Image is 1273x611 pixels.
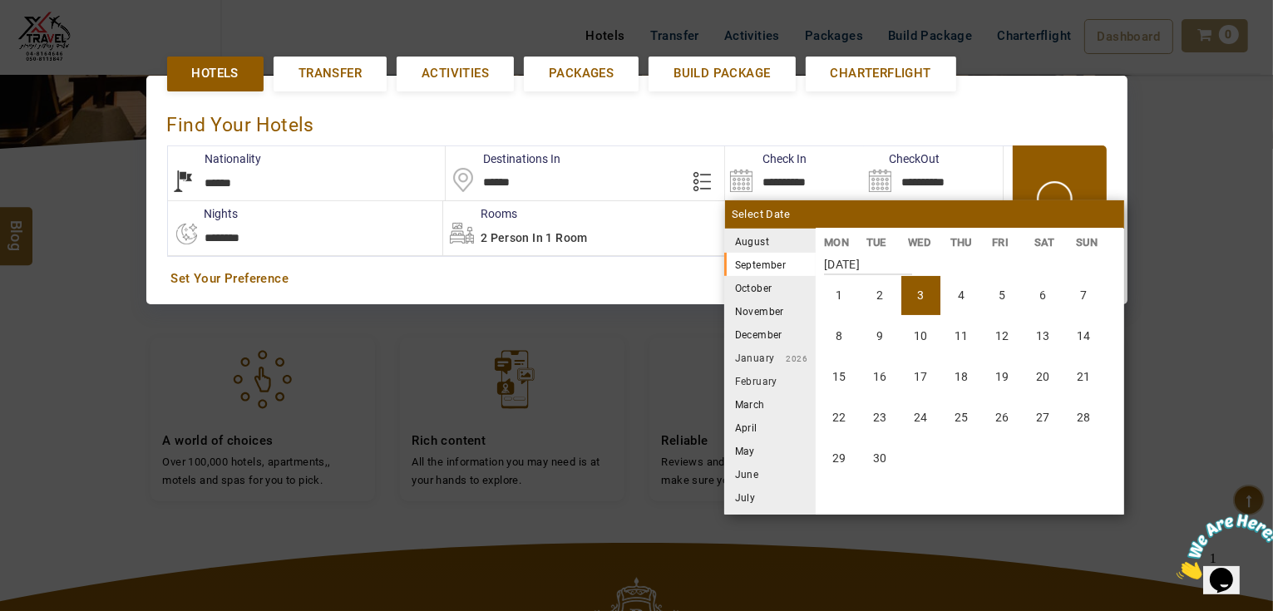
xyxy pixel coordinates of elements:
span: Charterflight [831,65,931,82]
label: CheckOut [864,150,940,167]
li: January [724,346,816,369]
li: September [724,253,816,276]
li: Monday, 15 September 2025 [820,357,859,397]
label: Check In [725,150,807,167]
li: August [724,229,816,253]
li: SUN [1068,234,1110,251]
li: FRI [984,234,1026,251]
li: October [724,276,816,299]
li: Thursday, 18 September 2025 [942,357,981,397]
li: Tuesday, 30 September 2025 [861,439,900,478]
a: Packages [524,57,639,91]
li: SAT [1025,234,1068,251]
li: Tuesday, 16 September 2025 [861,357,900,397]
li: Sunday, 28 September 2025 [1064,398,1103,437]
li: November [724,299,816,323]
li: Wednesday, 3 September 2025 [901,276,940,315]
iframe: chat widget [1170,507,1273,586]
label: Destinations In [446,150,560,167]
span: 1 [7,7,13,21]
li: Sunday, 14 September 2025 [1064,317,1103,356]
li: Tuesday, 2 September 2025 [861,276,900,315]
span: Transfer [299,65,362,82]
a: Activities [397,57,514,91]
li: Monday, 8 September 2025 [820,317,859,356]
a: Hotels [167,57,264,91]
li: Monday, 1 September 2025 [820,276,859,315]
li: Thursday, 25 September 2025 [942,398,981,437]
li: April [724,416,816,439]
li: TUE [857,234,900,251]
li: Friday, 26 September 2025 [983,398,1022,437]
label: nights [167,205,239,222]
li: Saturday, 13 September 2025 [1024,317,1063,356]
li: Thursday, 11 September 2025 [942,317,981,356]
span: Activities [422,65,489,82]
small: 2025 [769,238,886,247]
li: Friday, 5 September 2025 [983,276,1022,315]
li: Thursday, 4 September 2025 [942,276,981,315]
li: Sunday, 7 September 2025 [1064,276,1103,315]
li: June [724,462,816,485]
strong: [DATE] [824,245,912,275]
li: Wednesday, 17 September 2025 [901,357,940,397]
a: Charterflight [806,57,956,91]
li: Saturday, 6 September 2025 [1024,276,1063,315]
a: Set Your Preference [171,270,1103,288]
small: 2026 [775,354,808,363]
li: WED [900,234,942,251]
input: Search [864,146,1003,200]
div: Select Date [725,200,1124,229]
li: Sunday, 21 September 2025 [1064,357,1103,397]
a: Build Package [649,57,795,91]
img: Chat attention grabber [7,7,110,72]
span: 2 Person in 1 Room [481,231,588,244]
li: Monday, 29 September 2025 [820,439,859,478]
li: Saturday, 27 September 2025 [1024,398,1063,437]
li: February [724,369,816,392]
li: Tuesday, 9 September 2025 [861,317,900,356]
input: Search [725,146,864,200]
label: Nationality [168,150,262,167]
li: May [724,439,816,462]
div: Find Your Hotels [167,96,1107,145]
label: Rooms [443,205,517,222]
li: Friday, 19 September 2025 [983,357,1022,397]
li: MON [816,234,858,251]
li: Friday, 12 September 2025 [983,317,1022,356]
li: Wednesday, 10 September 2025 [901,317,940,356]
li: Monday, 22 September 2025 [820,398,859,437]
span: Build Package [674,65,770,82]
li: Tuesday, 23 September 2025 [861,398,900,437]
li: THU [941,234,984,251]
li: December [724,323,816,346]
li: July [724,485,816,509]
span: Packages [549,65,614,82]
a: Transfer [274,57,387,91]
li: Saturday, 20 September 2025 [1024,357,1063,397]
li: March [724,392,816,416]
li: Wednesday, 24 September 2025 [901,398,940,437]
span: Hotels [192,65,239,82]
